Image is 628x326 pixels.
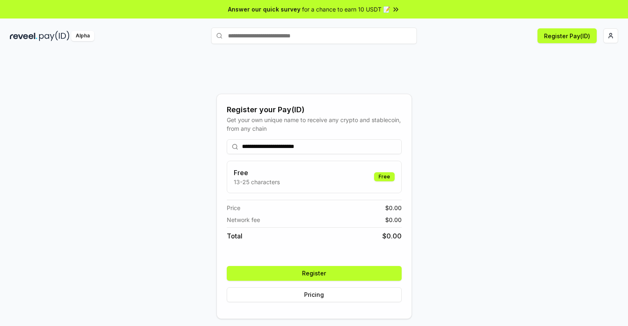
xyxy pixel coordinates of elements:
[227,287,402,302] button: Pricing
[227,231,242,241] span: Total
[234,178,280,186] p: 13-25 characters
[227,266,402,281] button: Register
[227,215,260,224] span: Network fee
[227,104,402,116] div: Register your Pay(ID)
[302,5,390,14] span: for a chance to earn 10 USDT 📝
[385,203,402,212] span: $ 0.00
[227,203,240,212] span: Price
[234,168,280,178] h3: Free
[10,31,37,41] img: reveel_dark
[227,116,402,133] div: Get your own unique name to receive any crypto and stablecoin, from any chain
[374,172,395,181] div: Free
[228,5,300,14] span: Answer our quick survey
[537,28,597,43] button: Register Pay(ID)
[39,31,70,41] img: pay_id
[382,231,402,241] span: $ 0.00
[385,215,402,224] span: $ 0.00
[71,31,94,41] div: Alpha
